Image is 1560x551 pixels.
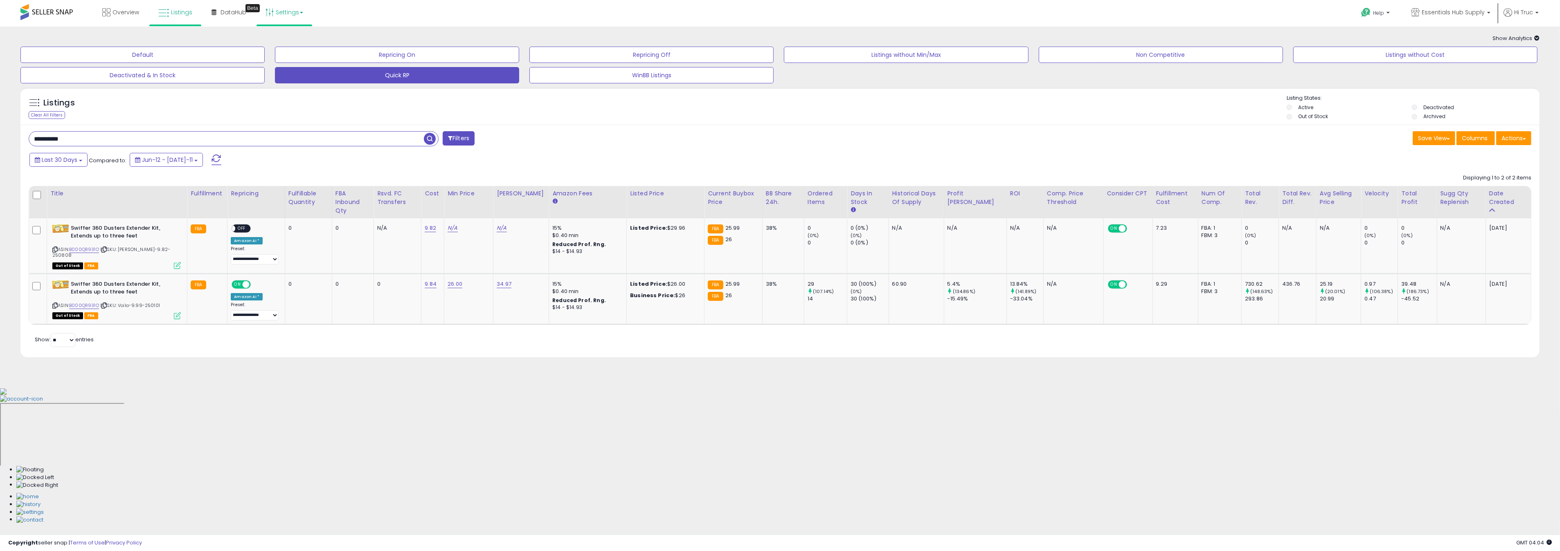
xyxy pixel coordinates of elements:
[1401,232,1413,239] small: (0%)
[1463,174,1531,182] div: Displaying 1 to 2 of 2 items
[89,157,126,164] span: Compared to:
[52,224,181,268] div: ASIN:
[221,8,246,16] span: DataHub
[1320,295,1361,302] div: 20.99
[1245,232,1256,239] small: (0%)
[100,302,160,309] span: | SKU: Voila-9.99-250101
[1364,224,1398,232] div: 0
[231,246,278,264] div: Preset:
[1422,8,1485,16] span: Essentials Hub Supply
[1010,224,1037,232] div: N/A
[1401,189,1433,206] div: Total Profit
[1364,295,1398,302] div: 0.47
[50,189,184,198] div: Title
[552,304,620,311] div: $14 - $14.93
[1039,47,1283,63] button: Non Competitive
[1245,224,1279,232] div: 0
[1361,7,1371,18] i: Get Help
[71,224,170,242] b: Swiffer 360 Dusters Extender Kit, Extends up to three feet
[953,288,975,295] small: (134.86%)
[69,302,99,309] a: B000QR931O
[1401,295,1436,302] div: -45.52
[1492,34,1540,42] span: Show Analytics
[1202,288,1236,295] div: FBM: 3
[1287,94,1540,102] p: Listing States:
[275,47,519,63] button: Repricing On
[1355,1,1398,27] a: Help
[1109,281,1119,288] span: ON
[335,189,370,215] div: FBA inbound Qty
[1126,225,1139,232] span: OFF
[71,280,170,298] b: Swiffer 360 Dusters Extender Kit, Extends up to three feet
[1320,224,1355,232] div: N/A
[377,224,415,232] div: N/A
[1514,8,1533,16] span: Hi Truc
[1320,189,1358,206] div: Avg Selling Price
[52,280,181,318] div: ASIN:
[1407,288,1429,295] small: (186.73%)
[630,280,667,288] b: Listed Price:
[52,224,69,233] img: 51MWk3V-AIL._SL40_.jpg
[288,189,329,206] div: Fulfillable Quantity
[552,189,623,198] div: Amazon Fees
[1437,186,1486,218] th: Please note that this number is a calculation based on your required days of coverage and your ve...
[708,292,723,301] small: FBA
[948,224,1000,232] div: N/A
[245,4,260,12] div: Tooltip anchor
[497,224,506,232] a: N/A
[552,241,606,248] b: Reduced Prof. Rng.
[191,189,224,198] div: Fulfillment
[1370,288,1393,295] small: (106.38%)
[1423,104,1454,111] label: Deactivated
[16,516,43,524] img: Contact
[725,235,732,243] span: 26
[231,302,278,320] div: Preset:
[552,232,620,239] div: $0.40 min
[630,224,698,232] div: $29.96
[1250,288,1273,295] small: (148.63%)
[1156,280,1192,288] div: 9.29
[43,97,75,109] h5: Listings
[630,224,667,232] b: Listed Price:
[766,280,798,288] div: 38%
[1298,104,1313,111] label: Active
[288,224,326,232] div: 0
[851,224,889,232] div: 0 (0%)
[1325,288,1345,295] small: (20.01%)
[448,189,490,198] div: Min Price
[425,224,436,232] a: 9.82
[1245,239,1279,246] div: 0
[1320,280,1361,288] div: 25.19
[335,280,367,288] div: 0
[529,67,774,83] button: WinBB Listings
[16,482,58,489] img: Docked Right
[1126,281,1139,288] span: OFF
[1047,189,1100,206] div: Comp. Price Threshold
[851,239,889,246] div: 0 (0%)
[1441,224,1479,232] div: N/A
[725,224,740,232] span: 25.99
[851,232,862,239] small: (0%)
[1156,224,1192,232] div: 7.23
[892,280,938,288] div: 60.90
[1496,131,1531,145] button: Actions
[52,280,69,289] img: 51MWk3V-AIL._SL40_.jpg
[851,288,862,295] small: (0%)
[84,262,98,269] span: FBA
[552,198,557,205] small: Amazon Fees.
[1441,280,1479,288] div: N/A
[35,336,94,343] span: Show: entries
[1109,225,1119,232] span: ON
[335,224,367,232] div: 0
[948,189,1003,206] div: Profit [PERSON_NAME]
[52,246,170,258] span: | SKU: [PERSON_NAME]-9.82-250808
[1047,280,1097,288] div: N/A
[191,280,206,289] small: FBA
[1489,224,1522,232] div: [DATE]
[448,280,462,288] a: 26.00
[231,293,263,300] div: Amazon AI *
[250,281,263,288] span: OFF
[851,295,889,302] div: 30 (100%)
[529,47,774,63] button: Repricing Off
[497,189,545,198] div: [PERSON_NAME]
